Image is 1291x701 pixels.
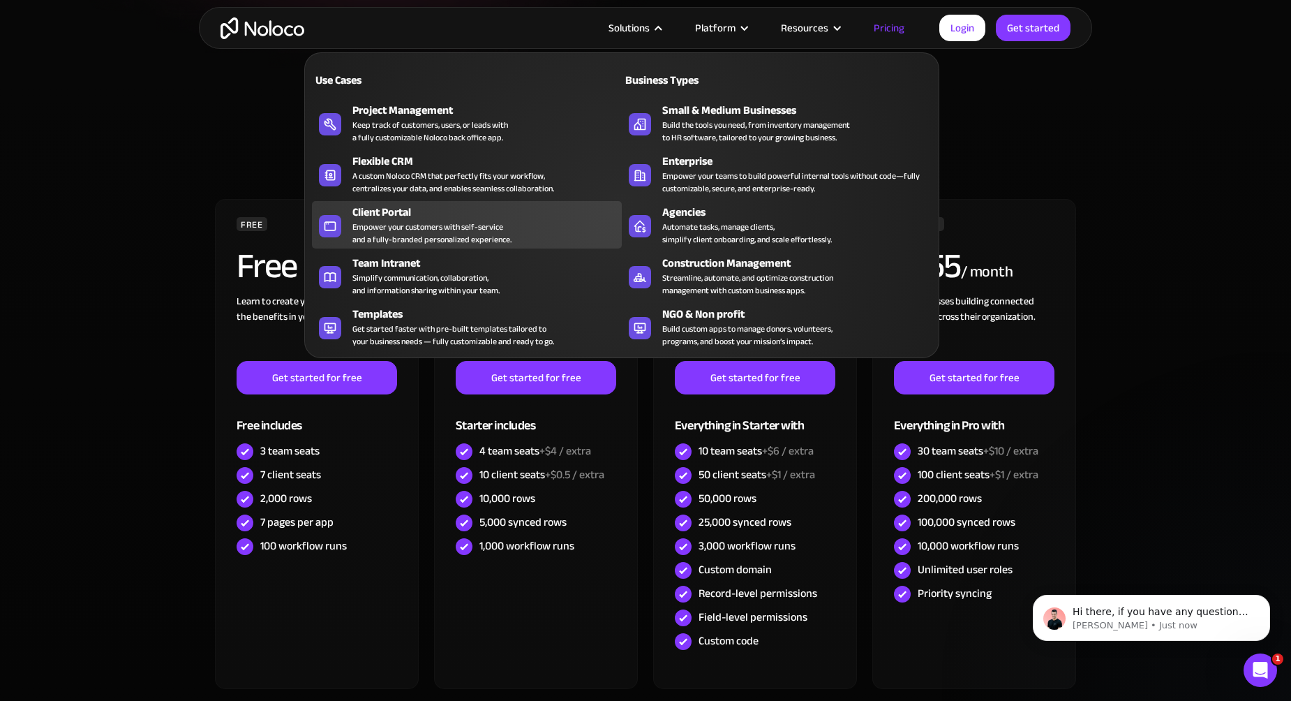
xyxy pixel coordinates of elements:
div: Custom domain [699,562,772,577]
div: Custom code [699,633,759,649]
div: Team Intranet [352,255,628,272]
div: For businesses building connected solutions across their organization. ‍ [894,294,1054,361]
a: Business Types [622,64,932,96]
div: 1,000 workflow runs [479,538,574,554]
div: Templates [352,306,628,323]
span: +$1 / extra [990,464,1038,485]
a: Flexible CRMA custom Noloco CRM that perfectly fits your workflow,centralizes your data, and enab... [312,150,622,198]
div: Client Portal [352,204,628,221]
a: Get started for free [237,361,397,394]
a: Use Cases [312,64,622,96]
span: +$0.5 / extra [545,464,604,485]
div: FREE [237,217,267,231]
div: Resources [781,19,828,37]
div: 100 client seats [918,467,1038,482]
div: CHOOSE YOUR PLAN [213,100,1078,135]
div: 10 client seats [479,467,604,482]
div: Solutions [609,19,650,37]
div: 25,000 synced rows [699,515,791,530]
div: Enterprise [662,153,938,170]
div: Automate tasks, manage clients, simplify client onboarding, and scale effortlessly. [662,221,832,246]
span: 1 [1272,654,1283,665]
a: Get started for free [675,361,835,394]
div: 7 pages per app [260,515,334,530]
div: 5,000 synced rows [479,515,567,530]
div: 30 team seats [918,443,1038,459]
a: Construction ManagementStreamline, automate, and optimize constructionmanagement with custom busi... [622,252,932,300]
div: 50,000 rows [699,491,756,506]
div: Build the tools you need, from inventory management to HR software, tailored to your growing busi... [662,119,850,144]
div: Use Cases [312,72,461,89]
div: Field-level permissions [699,610,807,625]
div: / month [961,261,1013,283]
iframe: Intercom notifications message [1012,566,1291,663]
nav: Solutions [304,33,939,358]
div: Platform [678,19,763,37]
a: Pricing [856,19,922,37]
span: +$1 / extra [766,464,815,485]
iframe: Intercom live chat [1244,654,1277,687]
a: Get started for free [894,361,1054,394]
span: +$4 / extra [539,441,591,462]
a: TemplatesGet started faster with pre-built templates tailored toyour business needs — fully custo... [312,303,622,350]
div: Empower your teams to build powerful internal tools without code—fully customizable, secure, and ... [662,170,925,195]
div: Everything in Pro with [894,394,1054,440]
div: Starter includes [456,394,616,440]
div: 100,000 synced rows [918,515,1015,530]
div: 10,000 rows [479,491,535,506]
div: 3,000 workflow runs [699,538,796,554]
a: AgenciesAutomate tasks, manage clients,simplify client onboarding, and scale effortlessly. [622,201,932,249]
a: Client PortalEmpower your customers with self-serviceand a fully-branded personalized experience. [312,201,622,249]
div: 2,000 rows [260,491,312,506]
a: Get started for free [456,361,616,394]
div: Construction Management [662,255,938,272]
a: home [221,17,304,39]
div: 10,000 workflow runs [918,538,1019,554]
div: Priority syncing [918,586,992,601]
div: Unlimited user roles [918,562,1013,577]
div: Business Types [622,72,771,89]
a: Get started [996,15,1070,41]
div: Resources [763,19,856,37]
div: Solutions [591,19,678,37]
div: 4 team seats [479,443,591,459]
div: Streamline, automate, and optimize construction management with custom business apps. [662,272,833,297]
div: Get started faster with pre-built templates tailored to your business needs — fully customizable ... [352,323,554,348]
div: Record-level permissions [699,586,817,601]
div: Simplify communication, collaboration, and information sharing within your team. [352,272,500,297]
a: Project ManagementKeep track of customers, users, or leads witha fully customizable Noloco back o... [312,99,622,147]
div: Learn to create your first app and see the benefits in your team ‍ [237,294,397,361]
span: +$6 / extra [762,441,814,462]
div: 3 team seats [260,443,320,459]
div: Flexible CRM [352,153,628,170]
h2: Free [237,249,297,283]
div: Agencies [662,204,938,221]
a: Small & Medium BusinessesBuild the tools you need, from inventory managementto HR software, tailo... [622,99,932,147]
div: 50 client seats [699,467,815,482]
div: Empower your customers with self-service and a fully-branded personalized experience. [352,221,512,246]
div: Project Management [352,102,628,119]
div: Keep track of customers, users, or leads with a fully customizable Noloco back office app. [352,119,508,144]
div: 100 workflow runs [260,538,347,554]
div: Platform [695,19,736,37]
div: Build custom apps to manage donors, volunteers, programs, and boost your mission’s impact. [662,323,833,348]
div: Small & Medium Businesses [662,102,938,119]
div: 200,000 rows [918,491,982,506]
span: +$10 / extra [983,441,1038,462]
a: EnterpriseEmpower your teams to build powerful internal tools without code—fully customizable, se... [622,150,932,198]
div: Free includes [237,394,397,440]
a: NGO & Non profitBuild custom apps to manage donors, volunteers,programs, and boost your mission’s... [622,303,932,350]
h2: 255 [894,249,961,283]
div: 10 team seats [699,443,814,459]
a: Login [939,15,985,41]
div: 7 client seats [260,467,321,482]
div: A custom Noloco CRM that perfectly fits your workflow, centralizes your data, and enables seamles... [352,170,554,195]
div: Everything in Starter with [675,394,835,440]
div: NGO & Non profit [662,306,938,323]
a: Team IntranetSimplify communication, collaboration,and information sharing within your team. [312,252,622,300]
